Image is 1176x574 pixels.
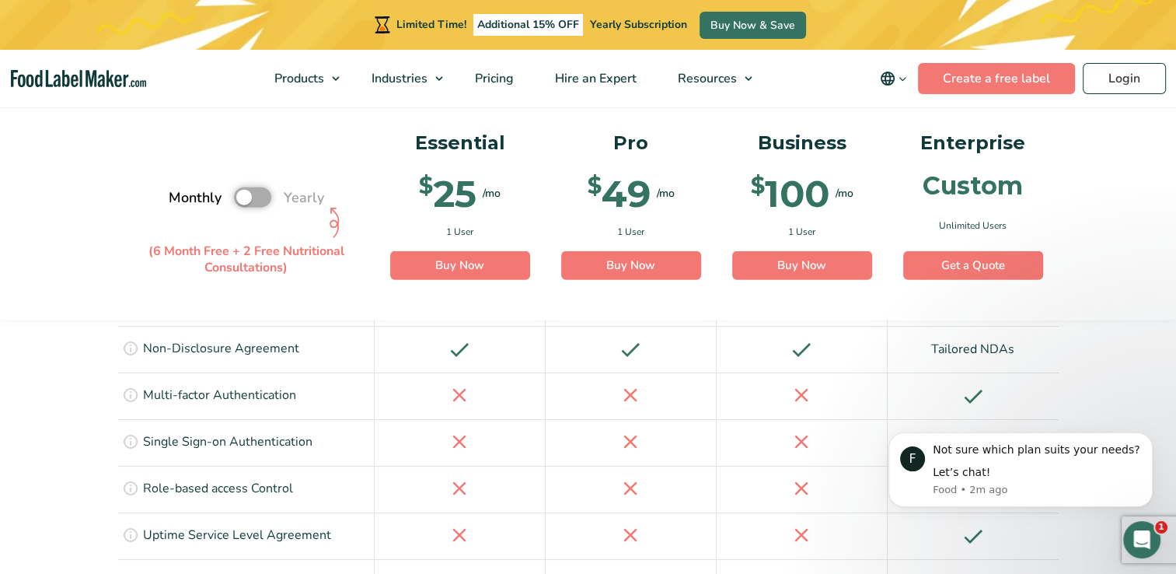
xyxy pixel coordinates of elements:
[367,70,429,87] span: Industries
[888,326,1059,373] div: Tailored NDAs
[673,70,738,87] span: Resources
[470,70,515,87] span: Pricing
[658,50,760,107] a: Resources
[903,128,1043,157] p: Enterprise
[732,128,872,157] p: Business
[535,50,654,107] a: Hire an Expert
[396,17,466,32] span: Limited Time!
[284,187,324,208] span: Yearly
[143,339,299,359] p: Non-Disclosure Agreement
[143,386,296,406] p: Multi-factor Authentication
[732,250,872,280] a: Buy Now
[918,63,1075,94] a: Create a free label
[788,224,815,238] span: 1 User
[561,250,701,280] a: Buy Now
[234,187,271,208] label: Toggle
[657,185,675,201] span: /mo
[169,187,222,208] span: Monthly
[751,174,829,212] div: 100
[590,17,687,32] span: Yearly Subscription
[473,14,583,36] span: Additional 15% OFF
[130,199,363,275] p: (6 Month Free + 2 Free Nutritional Consultations)
[865,409,1176,532] iframe: Intercom notifications message
[836,185,853,201] span: /mo
[939,218,1007,232] span: Unlimited Users
[588,174,651,212] div: 49
[751,174,765,197] span: $
[588,174,602,197] span: $
[419,174,433,197] span: $
[270,70,326,87] span: Products
[143,432,312,453] p: Single Sign-on Authentication
[143,526,331,546] p: Uptime Service Level Agreement
[617,224,644,238] span: 1 User
[390,128,530,157] p: Essential
[390,250,530,280] a: Buy Now
[700,12,806,39] a: Buy Now & Save
[455,50,531,107] a: Pricing
[446,224,473,238] span: 1 User
[483,185,501,201] span: /mo
[1123,521,1160,558] iframe: Intercom live chat
[903,250,1043,280] a: Get a Quote
[143,479,293,499] p: Role-based access Control
[923,173,1023,198] div: Custom
[550,70,638,87] span: Hire an Expert
[561,128,701,157] p: Pro
[1083,63,1166,94] a: Login
[254,50,347,107] a: Products
[351,50,451,107] a: Industries
[419,174,476,212] div: 25
[1155,521,1167,534] span: 1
